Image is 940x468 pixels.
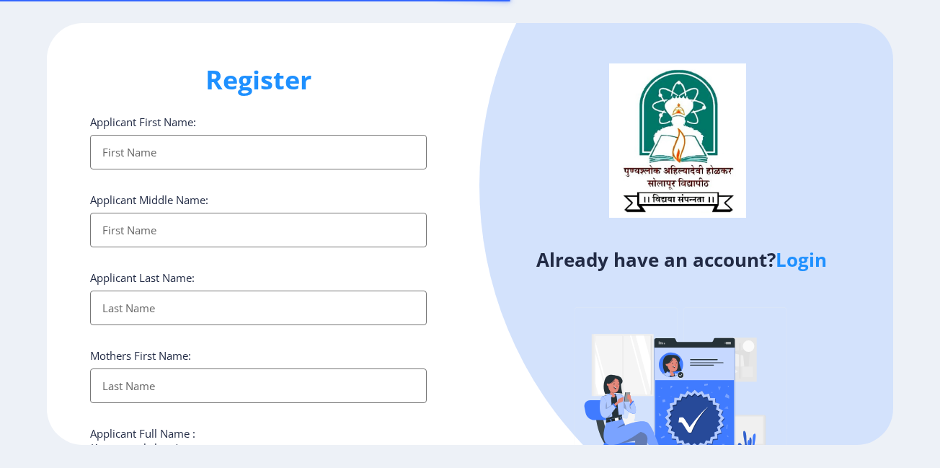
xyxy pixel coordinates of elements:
[481,248,882,271] h4: Already have an account?
[90,213,427,247] input: First Name
[90,348,191,363] label: Mothers First Name:
[90,193,208,207] label: Applicant Middle Name:
[776,247,827,273] a: Login
[90,291,427,325] input: Last Name
[90,135,427,169] input: First Name
[90,115,196,129] label: Applicant First Name:
[90,368,427,403] input: Last Name
[90,63,427,97] h1: Register
[90,270,195,285] label: Applicant Last Name:
[90,426,195,455] label: Applicant Full Name : (As on marksheet)
[609,63,746,218] img: logo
